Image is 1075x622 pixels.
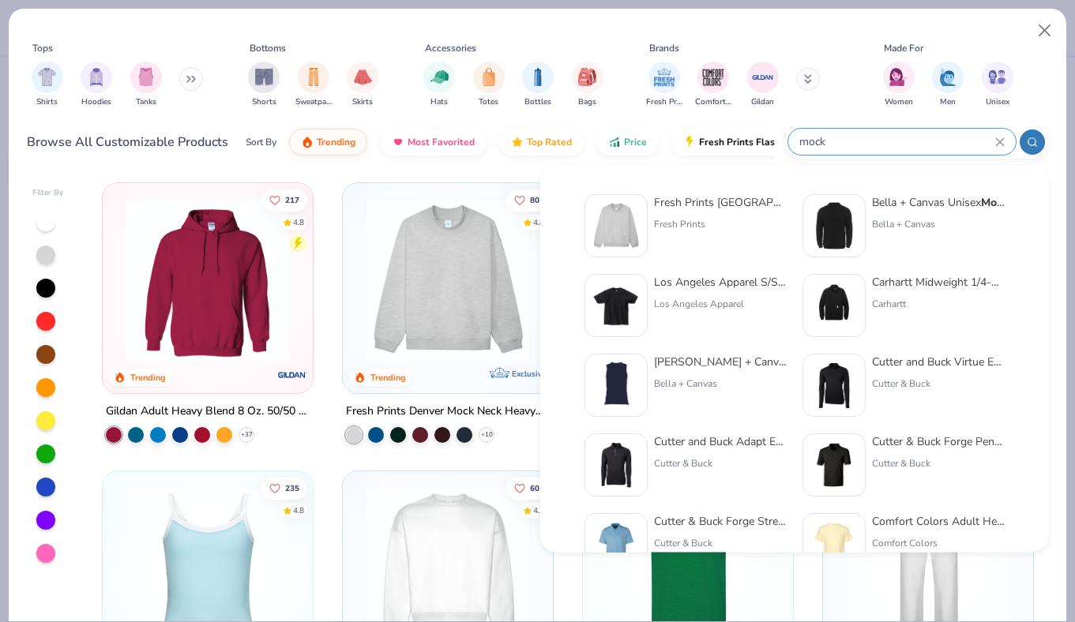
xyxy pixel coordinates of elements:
[671,129,854,155] button: Fresh Prints Flash
[392,136,404,148] img: most_fav.gif
[346,402,550,422] div: Fresh Prints Denver Mock Neck Heavyweight Sweatshirt
[654,354,787,370] div: [PERSON_NAME] + Canvas Women's Neck Tank
[747,62,779,108] div: filter for Gildan
[751,66,775,89] img: Gildan Image
[592,520,641,569] img: c168e083-4bd9-42b2-ba93-59e33292988d
[883,62,915,108] button: filter button
[872,536,1005,550] div: Comfort Colors
[699,136,780,148] span: Fresh Prints Flash
[751,96,774,108] span: Gildan
[592,440,641,489] img: d3b80d03-20ef-4232-a136-9fd420bc4db4
[423,62,455,108] div: filter for Hats
[481,430,493,440] span: + 10
[252,96,276,108] span: Shorts
[81,62,112,108] div: filter for Hoodies
[530,484,539,492] span: 60
[932,62,964,108] div: filter for Men
[380,129,487,155] button: Most Favorited
[479,96,498,108] span: Totes
[872,456,1005,470] div: Cutter & Buck
[130,62,162,108] button: filter button
[646,96,682,108] span: Fresh Prints
[981,195,1009,210] strong: Mock
[276,359,308,391] img: Gildan logo
[354,68,372,86] img: Skirts Image
[32,41,53,55] div: Tops
[982,62,1013,108] div: filter for Unisex
[810,520,859,569] img: 284e3bdb-833f-4f21-a3b0-720291adcbd9
[118,199,297,362] img: 01756b78-01f6-4cc6-8d8a-3c30c1a0c8ac
[1030,16,1060,46] button: Close
[695,62,731,108] button: filter button
[578,96,596,108] span: Bags
[423,62,455,108] button: filter button
[810,361,859,410] img: 0f4c6803-fc46-4d1c-9127-1c462e6a4b81
[646,62,682,108] div: filter for Fresh Prints
[81,62,112,108] button: filter button
[578,68,596,86] img: Bags Image
[527,136,572,148] span: Top Rated
[130,62,162,108] div: filter for Tanks
[530,196,539,204] span: 80
[572,62,603,108] div: filter for Bags
[652,66,676,89] img: Fresh Prints Image
[884,41,923,55] div: Made For
[810,201,859,250] img: 33c9bd9f-0a3a-4d0f-a7da-a689f9800d2b
[261,189,307,211] button: Like
[533,504,544,516] div: 4.7
[137,68,155,86] img: Tanks Image
[27,133,228,152] div: Browse All Customizable Products
[301,136,314,148] img: trending.gif
[473,62,505,108] div: filter for Totes
[533,216,544,228] div: 4.8
[506,189,547,211] button: Like
[88,68,105,86] img: Hoodies Image
[425,41,476,55] div: Accessories
[241,430,253,440] span: + 37
[359,199,537,362] img: f5d85501-0dbb-4ee4-b115-c08fa3845d83
[940,96,956,108] span: Men
[654,194,787,211] div: Fresh Prints [GEOGRAPHIC_DATA] Neck Heavyweight Sweatshirt
[939,68,957,86] img: Men Image
[522,62,554,108] button: filter button
[701,66,725,89] img: Comfort Colors Image
[654,513,787,530] div: Cutter & Buck Forge Stretch Mens Polo
[695,96,731,108] span: Comfort Colors
[317,136,355,148] span: Trending
[511,136,524,148] img: TopRated.gif
[524,96,551,108] span: Bottles
[261,477,307,499] button: Like
[250,41,286,55] div: Bottoms
[596,129,659,155] button: Price
[38,68,56,86] img: Shirts Image
[36,96,58,108] span: Shirts
[506,477,547,499] button: Like
[932,62,964,108] button: filter button
[106,402,310,422] div: Gildan Adult Heavy Blend 8 Oz. 50/50 Hooded Sweatshirt
[988,68,1006,86] img: Unisex Image
[872,513,1005,530] div: Comfort Colors Adult Heavyweight RS Pocket T-Shirt
[654,456,787,470] div: Cutter & Buck
[430,96,448,108] span: Hats
[872,377,1005,391] div: Cutter & Buck
[592,201,641,250] img: f5d85501-0dbb-4ee4-b115-c08fa3845d83
[246,135,276,149] div: Sort By
[747,62,779,108] button: filter button
[572,62,603,108] button: filter button
[649,41,679,55] div: Brands
[624,136,647,148] span: Price
[986,96,1009,108] span: Unisex
[654,536,787,550] div: Cutter & Buck
[512,369,546,379] span: Exclusive
[295,62,332,108] div: filter for Sweatpants
[798,133,995,151] input: Try "T-Shirt"
[982,62,1013,108] button: filter button
[293,504,304,516] div: 4.8
[654,217,787,231] div: Fresh Prints
[295,96,332,108] span: Sweatpants
[248,62,280,108] button: filter button
[646,62,682,108] button: filter button
[473,62,505,108] button: filter button
[32,187,64,199] div: Filter By
[408,136,475,148] span: Most Favorited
